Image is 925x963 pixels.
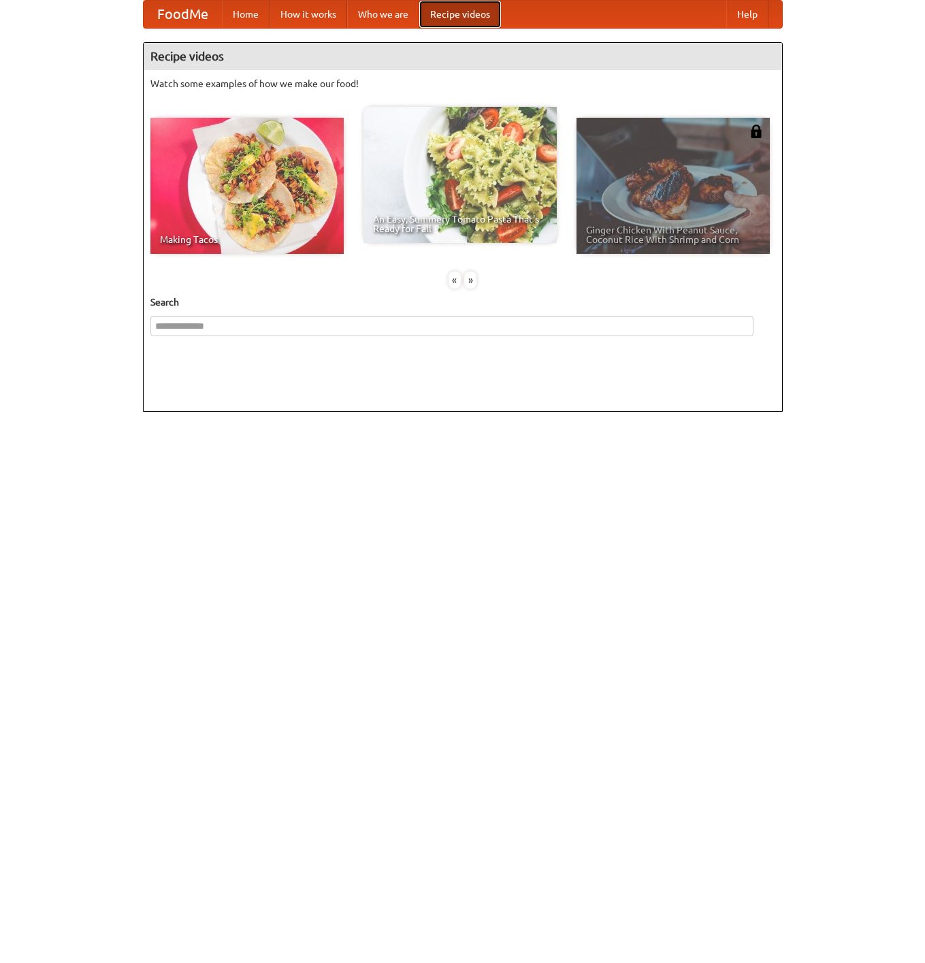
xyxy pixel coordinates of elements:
a: How it works [270,1,347,28]
a: Making Tacos [150,118,344,254]
a: FoodMe [144,1,222,28]
h4: Recipe videos [144,43,782,70]
span: An Easy, Summery Tomato Pasta That's Ready for Fall [373,214,547,233]
p: Watch some examples of how we make our food! [150,77,775,91]
a: An Easy, Summery Tomato Pasta That's Ready for Fall [363,107,557,243]
a: Recipe videos [419,1,501,28]
div: » [464,272,476,289]
img: 483408.png [749,125,763,138]
span: Making Tacos [160,235,334,244]
a: Home [222,1,270,28]
a: Who we are [347,1,419,28]
a: Help [726,1,768,28]
h5: Search [150,295,775,309]
div: « [449,272,461,289]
